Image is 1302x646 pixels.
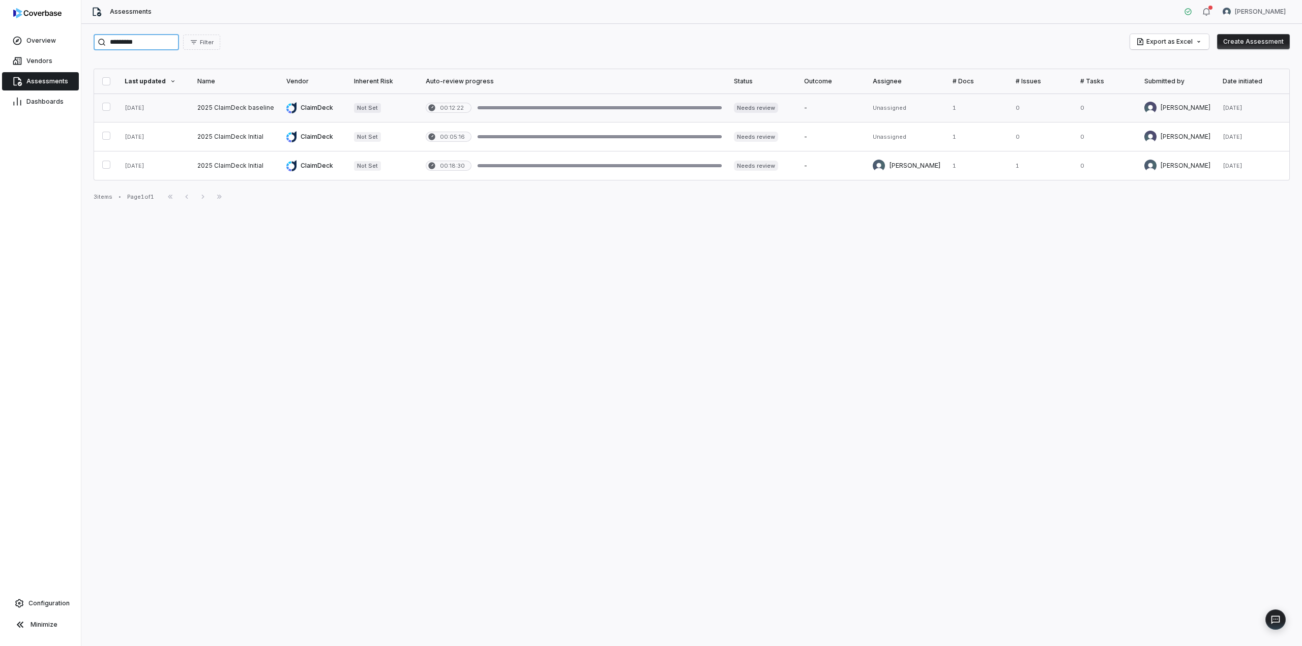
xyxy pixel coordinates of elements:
div: Inherent Risk [354,77,413,85]
div: # Issues [1016,77,1068,85]
div: Auto-review progress [426,77,721,85]
span: Dashboards [26,98,64,106]
img: Shaun Angley avatar [873,160,885,172]
a: Overview [2,32,79,50]
span: Filter [200,39,214,46]
div: Name [197,77,274,85]
div: Outcome [804,77,861,85]
div: Submitted by [1144,77,1210,85]
td: - [798,94,867,122]
button: Export as Excel [1130,34,1209,49]
td: - [798,151,867,180]
span: [PERSON_NAME] [1235,8,1286,16]
div: Last updated [125,77,185,85]
div: Page 1 of 1 [127,193,154,201]
img: Maya Kutrowska avatar [1144,131,1157,143]
a: Assessments [2,72,79,90]
a: Dashboards [2,93,79,111]
td: - [798,122,867,151]
div: Vendor [286,77,342,85]
img: Maya Kutrowska avatar [1144,102,1157,114]
div: # Tasks [1080,77,1132,85]
span: Minimize [31,621,57,629]
span: Configuration [28,599,70,607]
img: logo-D7KZi-bG.svg [13,8,62,18]
div: Status [734,77,792,85]
img: Shaun Angley avatar [1144,160,1157,172]
button: Filter [183,35,220,50]
div: • [119,193,121,200]
div: Date initiated [1223,77,1281,85]
span: Vendors [26,57,52,65]
button: Create Assessment [1217,34,1290,49]
img: Shaun Angley avatar [1223,8,1231,16]
div: # Docs [953,77,1004,85]
button: Shaun Angley avatar[PERSON_NAME] [1217,4,1292,19]
a: Vendors [2,52,79,70]
button: Minimize [4,614,77,635]
span: Assessments [26,77,68,85]
a: Configuration [4,594,77,612]
span: Overview [26,37,56,45]
span: Assessments [110,8,152,16]
div: Assignee [873,77,940,85]
div: 3 items [94,193,112,201]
